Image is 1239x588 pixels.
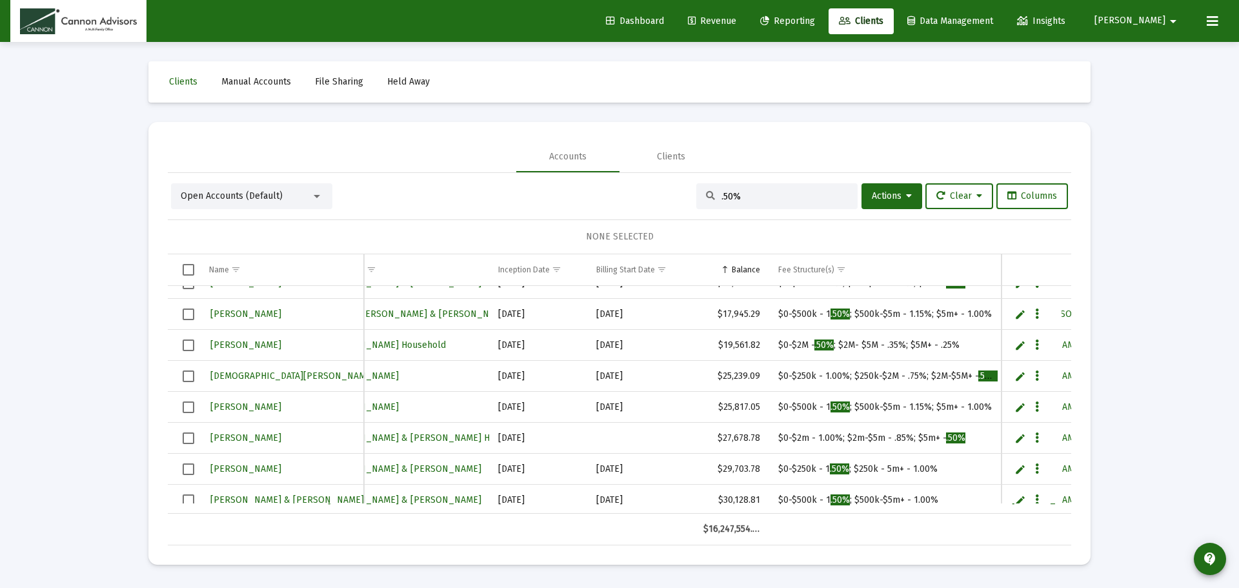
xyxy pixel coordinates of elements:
a: [DEMOGRAPHIC_DATA][PERSON_NAME] [209,367,376,385]
span: Columns [1007,190,1057,201]
div: Select row [183,463,194,475]
input: Search [721,191,848,202]
td: [DATE] [587,454,694,485]
span: .50% [831,401,850,412]
button: [PERSON_NAME] [1079,8,1196,34]
button: Clear [925,183,993,209]
td: Column Name [200,254,364,285]
td: [DATE] [489,423,587,454]
div: Select row [183,401,194,413]
td: [DATE] [587,485,694,516]
div: Billing Start Date [596,265,655,275]
span: [PERSON_NAME] [210,432,281,443]
span: Manual Accounts [221,76,291,87]
span: [PERSON_NAME] [210,401,281,412]
a: Data Management [897,8,1003,34]
a: [PERSON_NAME] & [PERSON_NAME] [327,460,483,478]
img: Dashboard [20,8,137,34]
td: [DATE] [489,485,587,516]
span: [PERSON_NAME] [210,340,281,350]
div: Select row [183,432,194,444]
td: $17,945.29 [694,299,769,330]
span: .50% [831,309,850,319]
span: Bhula, [PERSON_NAME] & [PERSON_NAME] Household [328,309,557,319]
a: Held Away [377,69,440,95]
a: [PERSON_NAME] & [PERSON_NAME] [209,491,365,509]
div: Clients [657,150,685,163]
a: Edit [1014,463,1026,475]
button: Actions [861,183,922,209]
td: $0-$500k - 1 ; $500k-$5m - 1.15%; $5m+ - 1.00% [769,299,1002,330]
span: [PERSON_NAME] & [PERSON_NAME] [328,463,481,474]
td: [DATE] [489,330,587,361]
span: [PERSON_NAME] & [PERSON_NAME] Household [328,432,529,443]
div: $16,247,554.80 [703,523,760,536]
span: .50% [946,432,965,443]
a: [PERSON_NAME] Household [1011,336,1131,354]
span: [PERSON_NAME] Household [328,340,446,350]
div: Select row [183,309,194,320]
td: $0-$500k - 1 ; $500k-$5m - 1.15%; $5m+ - 1.00% [769,392,1002,423]
td: [DATE] [587,361,694,392]
div: Inception Date [498,265,550,275]
span: Show filter options for column 'Inception Date' [552,265,561,274]
div: NONE SELECTED [178,230,1061,243]
a: Edit [1014,370,1026,382]
div: Select all [183,264,194,276]
span: [PERSON_NAME] & [PERSON_NAME] [210,494,364,505]
a: [PERSON_NAME] [209,336,283,354]
a: [PERSON_NAME] [209,305,283,323]
td: Column Inception Date [489,254,587,285]
a: Clients [829,8,894,34]
mat-icon: arrow_drop_down [1165,8,1181,34]
span: .50% [814,340,834,350]
div: Balance [732,265,760,275]
span: Clear [936,190,982,201]
td: [DATE] [489,454,587,485]
a: Revenue [678,8,747,34]
td: [DATE] [489,361,587,392]
span: Show filter options for column 'Billing Start Date' [657,265,667,274]
td: $27,678.78 [694,423,769,454]
div: Fee Structure(s) [778,265,834,275]
td: Column Household [317,254,489,285]
span: [PERSON_NAME] Household [1012,340,1130,350]
a: Dashboard [596,8,674,34]
td: $0-$2m - 1.00%; $2m-$5m - .85%; $5m+ - [769,423,1002,454]
div: Data grid [168,254,1071,545]
td: $0-$250k - 1.00%; $250k-$2M - .75%; $2M-$5M+ - [769,361,1002,392]
div: Accounts [549,150,587,163]
span: Actions [872,190,912,201]
span: .50% [830,463,849,474]
span: Open Accounts (Default) [181,190,283,201]
div: Select row [183,494,194,506]
a: Clients [159,69,208,95]
span: Insights [1017,15,1065,26]
a: Edit [1014,401,1026,413]
span: .50% [946,278,965,289]
td: [DATE] [489,392,587,423]
a: Bhula, [PERSON_NAME] & [PERSON_NAME] Household [327,305,558,323]
span: .50% [831,494,850,505]
span: Clients [839,15,883,26]
a: [PERSON_NAME] [209,398,283,416]
a: [PERSON_NAME] & [PERSON_NAME] Household [327,429,530,447]
a: [PERSON_NAME] Household [327,336,447,354]
td: $0-$250k - 1 ; $250k - 5m+ - 1.00% [769,454,1002,485]
span: Show filter options for column 'Household' [367,265,376,274]
a: [PERSON_NAME] [209,460,283,478]
td: $25,817.05 [694,392,769,423]
a: Edit [1014,340,1026,351]
span: Show filter options for column 'Fee Structure(s)' [836,265,846,274]
td: $0-$500k - 1 ; $500k-$5m+ - 1.00% [769,485,1002,516]
span: Data Management [907,15,993,26]
a: [PERSON_NAME] & [PERSON_NAME] [327,491,483,509]
a: File Sharing [305,69,374,95]
td: $0-$2M - ; $2M- $5M - .35%; $5M+ - .25% [769,330,1002,361]
div: Select row [183,278,194,289]
td: Column Fee Structure(s) [769,254,1002,285]
td: $30,128.81 [694,485,769,516]
td: [DATE] [587,299,694,330]
a: Insights [1007,8,1076,34]
td: $29,703.78 [694,454,769,485]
